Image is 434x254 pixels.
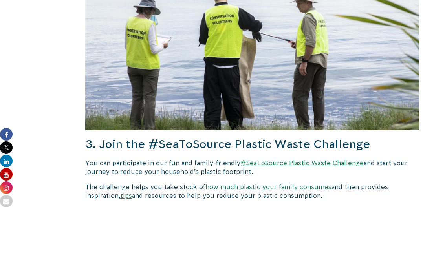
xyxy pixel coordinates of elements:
[120,192,132,199] a: tips
[85,183,419,200] p: The challenge helps you take stock of and then provides inspiration, and resources to help you re...
[205,183,331,190] a: how much plastic your family consumes
[240,159,364,166] a: #SeaToSource Plastic Waste Challenge
[85,159,419,176] p: You can participate in our fun and family-friendly and start your journey to reduce your househol...
[85,136,419,152] h3: 3. Join the #SeaToSource Plastic Waste Challenge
